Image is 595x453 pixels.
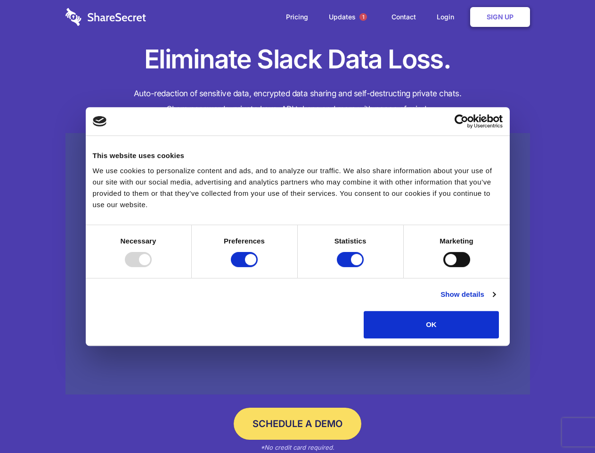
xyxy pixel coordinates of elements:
a: Usercentrics Cookiebot - opens in a new window [420,114,503,128]
strong: Marketing [440,237,473,245]
h1: Eliminate Slack Data Loss. [65,42,530,76]
a: Contact [382,2,425,32]
button: OK [364,311,499,338]
span: 1 [359,13,367,21]
strong: Preferences [224,237,265,245]
strong: Statistics [334,237,367,245]
a: Schedule a Demo [234,408,361,440]
div: This website uses cookies [93,150,503,161]
div: We use cookies to personalize content and ads, and to analyze our traffic. We also share informat... [93,165,503,210]
a: Login [427,2,468,32]
a: Show details [440,289,495,300]
a: Sign Up [470,7,530,27]
h4: Auto-redaction of sensitive data, encrypted data sharing and self-destructing private chats. Shar... [65,86,530,117]
strong: Necessary [121,237,156,245]
img: logo-wordmark-white-trans-d4663122ce5f474addd5e946df7df03e33cb6a1c49d2221995e7729f52c070b2.svg [65,8,146,26]
a: Wistia video thumbnail [65,133,530,395]
a: Pricing [277,2,318,32]
em: *No credit card required. [261,444,334,451]
img: logo [93,116,107,126]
